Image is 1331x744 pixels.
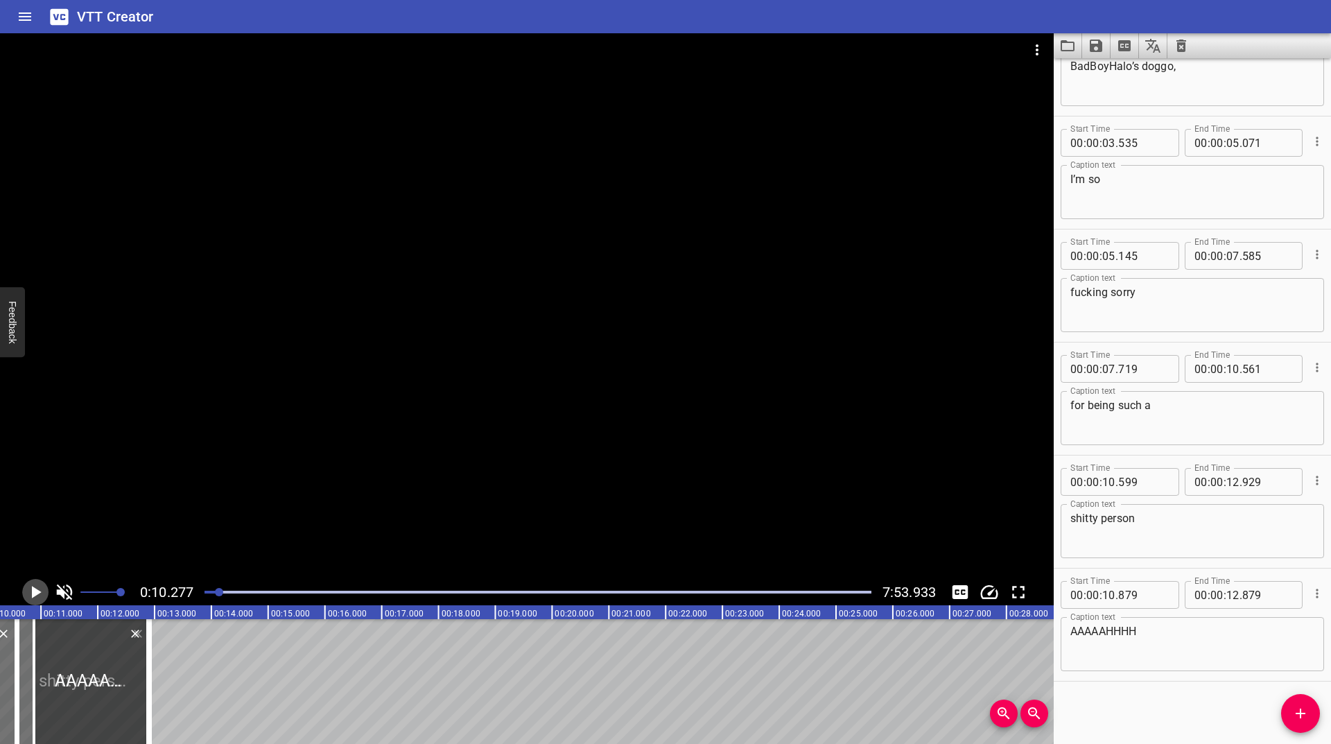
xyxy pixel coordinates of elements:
[140,584,193,600] span: Current Time
[990,700,1018,727] button: Zoom In
[1070,468,1084,496] input: 00
[611,609,650,618] text: 00:21.000
[1208,581,1210,609] span: :
[1224,355,1226,383] span: :
[101,609,139,618] text: 00:12.000
[1070,286,1314,325] textarea: fucking sorry
[1116,37,1133,54] svg: Extract captions from video
[1308,576,1324,612] div: Cue Options
[1210,242,1224,270] input: 00
[1115,581,1118,609] span: .
[1210,355,1224,383] input: 00
[896,609,934,618] text: 00:26.000
[668,609,707,618] text: 00:22.000
[1308,132,1326,150] button: Cue Options
[1082,33,1111,58] button: Save captions to file
[1167,33,1195,58] button: Clear captions
[1210,468,1224,496] input: 00
[1208,129,1210,157] span: :
[725,609,764,618] text: 00:23.000
[1224,242,1226,270] span: :
[1239,242,1242,270] span: .
[1224,468,1226,496] span: :
[839,609,878,618] text: 00:25.000
[1099,129,1102,157] span: :
[1102,468,1115,496] input: 10
[1308,585,1326,603] button: Cue Options
[1084,581,1086,609] span: :
[1070,60,1314,99] textarea: BadBoyHalo’s doggo,
[555,609,593,618] text: 00:20.000
[1308,245,1326,263] button: Cue Options
[1194,468,1208,496] input: 00
[1118,581,1169,609] input: 879
[126,625,144,643] button: Delete
[1239,129,1242,157] span: .
[1099,355,1102,383] span: :
[44,609,82,618] text: 00:11.000
[1084,242,1086,270] span: :
[1173,37,1190,54] svg: Clear captions
[116,588,125,596] span: Set video volume
[947,579,973,605] div: Hide/Show Captions
[214,609,253,618] text: 00:14.000
[1308,123,1324,159] div: Cue Options
[782,609,821,618] text: 00:24.000
[952,609,991,618] text: 00:27.000
[1194,355,1208,383] input: 00
[1111,33,1139,58] button: Extract captions from video
[947,579,973,605] button: Toggle captions
[1070,581,1084,609] input: 00
[1086,468,1099,496] input: 00
[1224,581,1226,609] span: :
[1099,581,1102,609] span: :
[1084,468,1086,496] span: :
[1115,129,1118,157] span: .
[1009,609,1048,618] text: 00:28.000
[1118,242,1169,270] input: 145
[1139,33,1167,58] button: Translate captions
[1070,355,1084,383] input: 00
[126,625,142,643] div: Delete Cue
[1308,236,1324,272] div: Cue Options
[1102,355,1115,383] input: 07
[1070,625,1314,664] textarea: AAAAAHHHH
[1281,694,1320,733] button: Add Cue
[328,609,367,618] text: 00:16.000
[498,609,537,618] text: 00:19.000
[1070,173,1314,212] textarea: I’m so
[1308,358,1326,377] button: Cue Options
[1020,33,1054,67] button: Video Options
[1242,242,1293,270] input: 585
[1226,581,1239,609] input: 12
[1088,37,1104,54] svg: Save captions to file
[1099,242,1102,270] span: :
[1020,700,1048,727] button: Zoom Out
[77,6,154,28] h6: VTT Creator
[1242,581,1293,609] input: 879
[1118,468,1169,496] input: 599
[1070,399,1314,438] textarea: for being such a
[1054,33,1082,58] button: Load captions from file
[271,609,310,618] text: 00:15.000
[1115,355,1118,383] span: .
[1086,581,1099,609] input: 00
[1308,462,1324,499] div: Cue Options
[1308,349,1324,386] div: Cue Options
[1242,355,1293,383] input: 561
[1086,129,1099,157] input: 00
[1086,355,1099,383] input: 00
[1194,581,1208,609] input: 00
[205,591,871,594] div: Play progress
[1084,129,1086,157] span: :
[22,579,49,605] button: Play/Pause
[1208,355,1210,383] span: :
[1118,129,1169,157] input: 535
[1059,37,1076,54] svg: Load captions from file
[1070,242,1084,270] input: 00
[1242,468,1293,496] input: 929
[1194,129,1208,157] input: 00
[1086,242,1099,270] input: 00
[1242,129,1293,157] input: 071
[1308,472,1326,490] button: Cue Options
